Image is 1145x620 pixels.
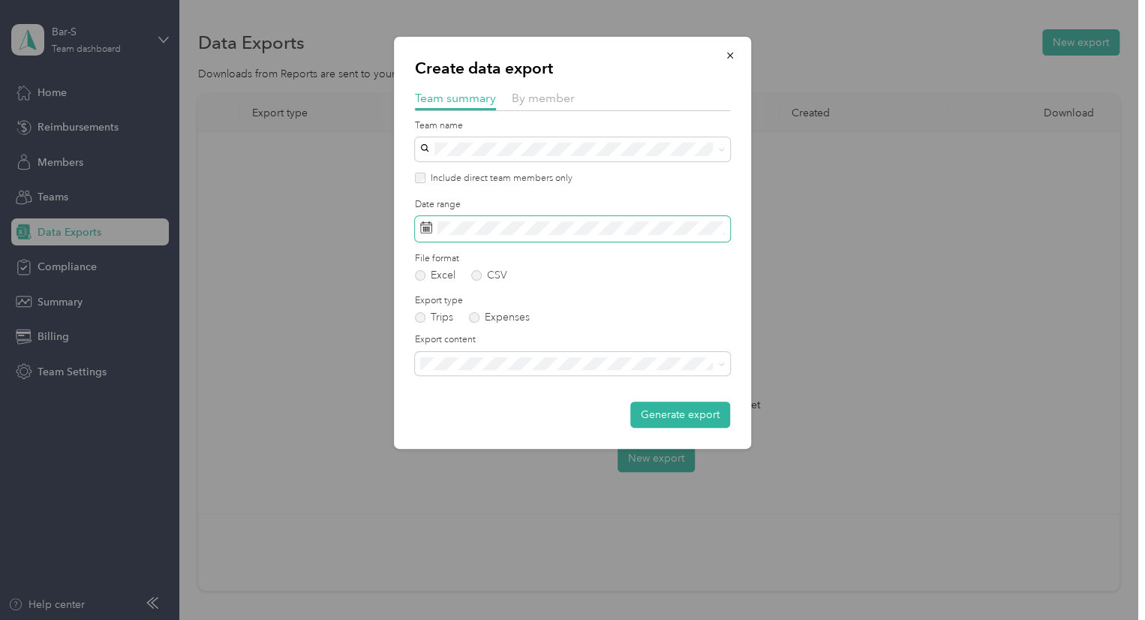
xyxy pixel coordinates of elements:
p: Create data export [415,58,730,79]
button: Generate export [630,402,730,428]
label: Include direct team members only [425,172,572,185]
label: Excel [415,270,455,281]
label: Trips [415,312,453,323]
iframe: Everlance-gr Chat Button Frame [1061,536,1145,620]
label: Expenses [469,312,530,323]
label: Team name [415,119,730,133]
span: Team summary [415,91,496,105]
label: CSV [471,270,507,281]
label: Date range [415,198,730,212]
span: By member [512,91,575,105]
label: Export type [415,294,730,308]
label: File format [415,252,730,266]
label: Export content [415,333,730,347]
